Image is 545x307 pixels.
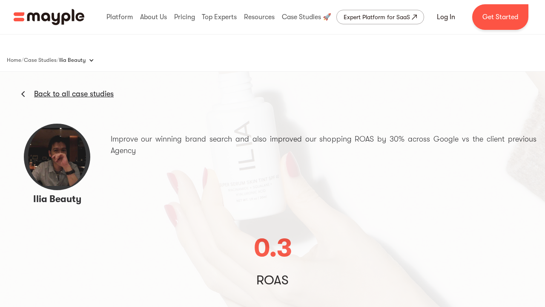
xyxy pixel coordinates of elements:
[34,89,114,99] a: Back to all case studies
[336,10,424,24] a: Expert Platform for SaaS
[427,7,465,27] a: Log In
[472,4,528,30] a: Get Started
[344,12,410,22] div: Expert Platform for SaaS
[14,9,84,25] img: Mayple logo
[57,56,59,64] div: /
[21,56,24,64] div: /
[7,55,21,65] a: Home
[59,56,86,64] div: Ilia Beauty
[24,55,57,65] a: Case Studies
